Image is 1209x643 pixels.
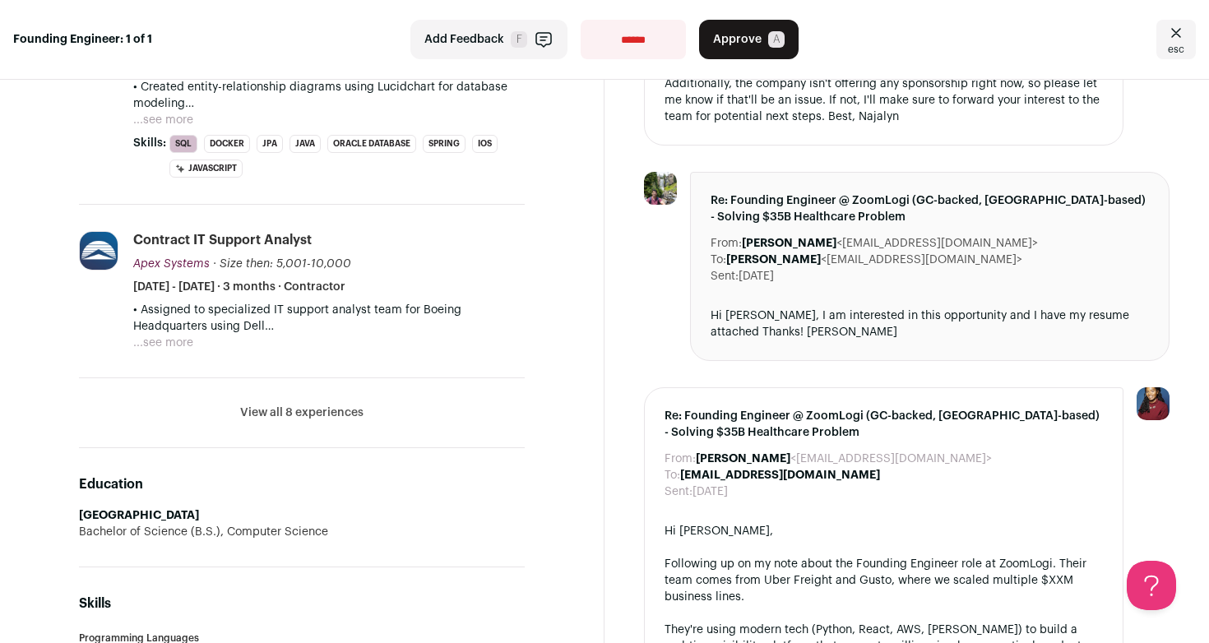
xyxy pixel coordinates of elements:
[711,268,739,284] dt: Sent:
[410,20,567,59] button: Add Feedback F
[204,135,250,153] li: Docker
[133,258,210,270] span: Apex Systems
[693,483,728,500] dd: [DATE]
[711,192,1149,225] span: Re: Founding Engineer @ ZoomLogi (GC-backed, [GEOGRAPHIC_DATA]-based) - Solving $35B Healthcare P...
[133,112,193,128] button: ...see more
[713,31,762,48] span: Approve
[472,135,498,153] li: iOS
[711,308,1149,340] div: Hi [PERSON_NAME], I am interested in this opportunity and I have my resume attached Thanks! [PERS...
[13,31,152,48] strong: Founding Engineer: 1 of 1
[1156,20,1196,59] a: Close
[79,524,525,540] div: Bachelor of Science (B.S.), Computer Science
[665,451,696,467] dt: From:
[511,31,527,48] span: F
[665,483,693,500] dt: Sent:
[711,252,726,268] dt: To:
[79,510,199,521] strong: [GEOGRAPHIC_DATA]
[327,135,416,153] li: Oracle Database
[79,474,525,494] h2: Education
[79,633,525,643] h3: Programming Languages
[424,31,504,48] span: Add Feedback
[739,268,774,284] dd: [DATE]
[257,135,283,153] li: JPA
[644,172,677,205] img: 73ac51397bbf5f4bb90f0f89ea3c8e6b650a73ed88a1a17e7818de2a46569ad2.jpg
[133,335,193,351] button: ...see more
[665,59,1103,125] div: Hi [PERSON_NAME], Thanks for reaching out with interest in ZoomLogi! Additionally, the company is...
[133,79,525,112] p: • Created entity-relationship diagrams using Lucidchart for database modeling
[1168,43,1184,56] span: esc
[665,467,680,483] dt: To:
[665,556,1103,605] div: Following up on my note about the Founding Engineer role at ZoomLogi. Their team comes from Uber ...
[240,405,364,421] button: View all 8 experiences
[423,135,466,153] li: Spring
[80,232,118,270] img: e540ab7568d91ab0559233fc7ccf82fbcf4417f7d7b46c9a9a037b92be8ad363.jpg
[1137,387,1170,420] img: 10010497-medium_jpg
[742,238,836,249] b: [PERSON_NAME]
[1127,561,1176,610] iframe: Help Scout Beacon - Open
[699,20,799,59] button: Approve A
[726,252,1022,268] dd: <[EMAIL_ADDRESS][DOMAIN_NAME]>
[213,258,351,270] span: · Size then: 5,001-10,000
[169,160,243,178] li: JavaScript
[133,302,525,335] p: • Assigned to specialized IT support analyst team for Boeing Headquarters using Dell systems
[133,231,312,249] div: Contract IT Support Analyst
[696,451,992,467] dd: <[EMAIL_ADDRESS][DOMAIN_NAME]>
[726,254,821,266] b: [PERSON_NAME]
[680,470,880,481] b: [EMAIL_ADDRESS][DOMAIN_NAME]
[290,135,321,153] li: Java
[665,408,1103,441] span: Re: Founding Engineer @ ZoomLogi (GC-backed, [GEOGRAPHIC_DATA]-based) - Solving $35B Healthcare P...
[768,31,785,48] span: A
[79,594,525,613] h2: Skills
[133,135,166,151] span: Skills:
[665,523,1103,539] div: Hi [PERSON_NAME],
[133,279,345,295] span: [DATE] - [DATE] · 3 months · Contractor
[169,135,197,153] li: SQL
[742,235,1038,252] dd: <[EMAIL_ADDRESS][DOMAIN_NAME]>
[696,453,790,465] b: [PERSON_NAME]
[711,235,742,252] dt: From:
